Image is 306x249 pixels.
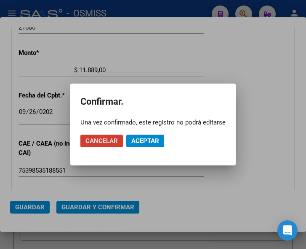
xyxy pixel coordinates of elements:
[85,137,118,145] span: Cancelar
[131,137,159,145] span: Aceptar
[80,118,226,127] div: Una vez confirmado, este registro no podrá editarse
[277,220,298,241] div: Open Intercom Messenger
[126,135,164,147] button: Aceptar
[80,135,123,147] button: Cancelar
[80,94,226,110] h2: Confirmar.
